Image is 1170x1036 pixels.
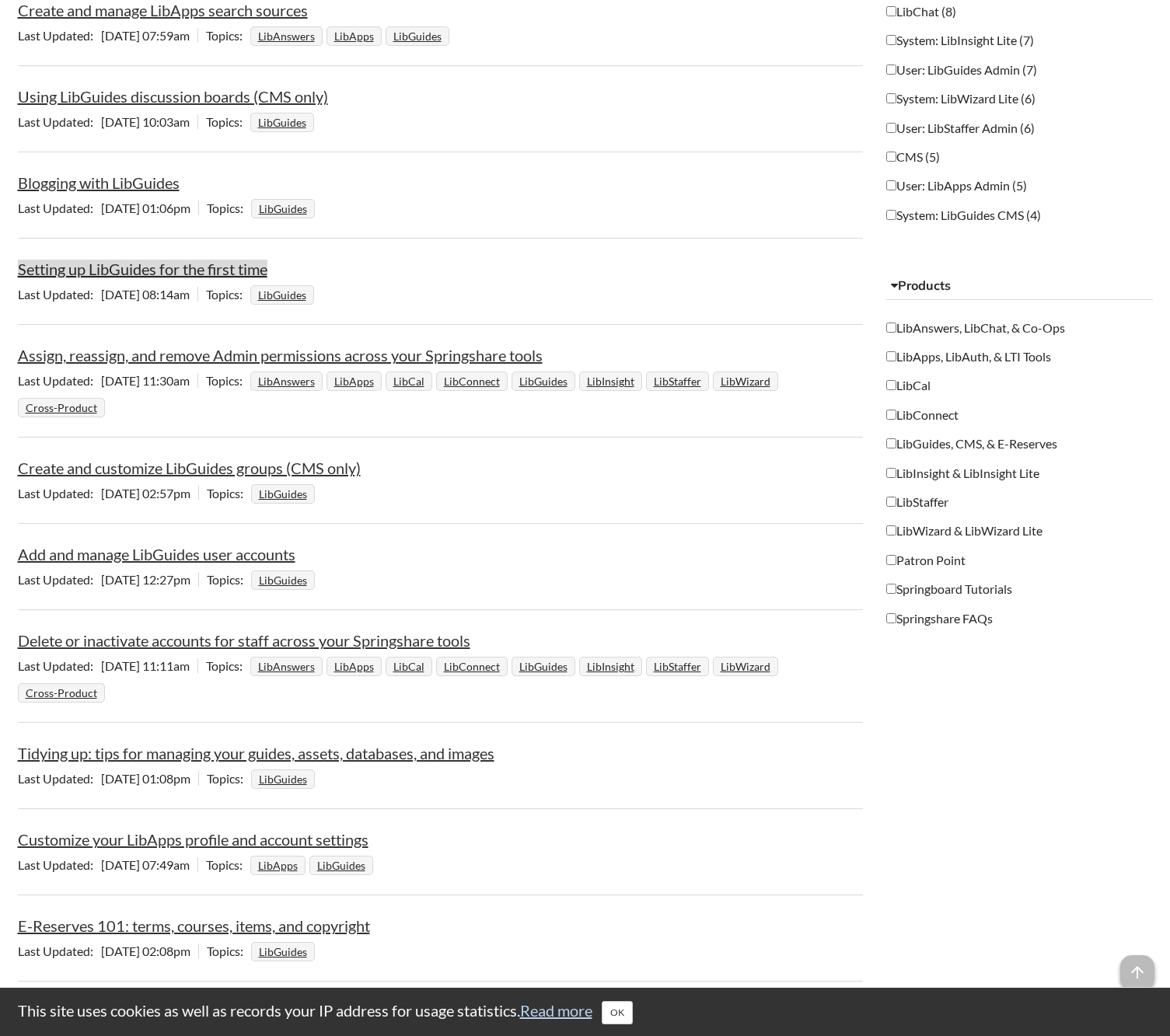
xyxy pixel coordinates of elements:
[886,61,1037,78] label: User: LibGuides Admin (7)
[18,916,370,935] a: E-Reserves 101: terms, courses, items, and copyright
[886,32,1034,49] label: System: LibInsight Lite (7)
[206,114,250,129] span: Topics
[651,370,704,392] a: LibStaffer
[207,944,251,958] span: Topics
[251,572,319,587] ul: Topics
[886,348,1051,365] label: LibApps, LibAuth, & LTI Tools
[886,272,1153,300] button: Products
[257,569,309,591] a: LibGuides
[886,123,896,133] input: User: LibStaffer Admin (6)
[886,3,956,20] label: LibChat (8)
[18,771,198,786] span: [DATE] 01:08pm
[886,494,948,511] label: LibStaffer
[250,857,377,872] ul: Topics
[886,406,959,424] label: LibConnect
[251,486,319,501] ul: Topics
[256,284,309,306] a: LibGuides
[886,522,1043,539] label: LibWizard & LibWizard Lite
[18,631,470,650] a: Delete or inactivate accounts for staff across your Springshare tools
[18,857,101,872] span: Last Updated
[886,610,993,627] label: Springshare FAQs
[442,370,502,392] a: LibConnect
[718,655,773,678] a: LibWizard
[886,410,896,420] input: LibConnect
[651,655,704,678] a: LibStaffer
[886,525,896,535] input: LibWizard & LibWizard Lite
[886,319,1065,337] label: LibAnswers, LibChat, & Co-Ops
[886,351,896,361] input: LibApps, LibAuth, & LTI Tools
[206,857,250,872] span: Topics
[2,999,1168,1024] div: This site uses cookies as well as records your IP address for usage statistics.
[18,173,180,192] a: Blogging with LibGuides
[18,1,308,19] a: Create and manage LibApps search sources
[18,744,494,762] a: Tidying up: tips for managing your guides, assets, databases, and images
[886,120,1035,137] label: User: LibStaffer Admin (6)
[18,658,782,699] ul: Topics
[886,148,940,166] label: CMS (5)
[517,655,570,678] a: LibGuides
[18,944,101,958] span: Last Updated
[332,25,376,47] a: LibApps
[315,854,368,877] a: LibGuides
[251,771,319,786] ul: Topics
[18,572,101,587] span: Last Updated
[23,396,100,419] a: Cross-Product
[886,207,1041,224] label: System: LibGuides CMS (4)
[886,435,1057,452] label: LibGuides, CMS, & E-Reserves
[886,552,966,569] label: Patron Point
[886,152,896,162] input: CMS (5)
[18,287,197,302] span: [DATE] 08:14am
[886,380,896,390] input: LibCal
[207,201,251,215] span: Topics
[886,613,896,623] input: Springshare FAQs
[442,655,502,678] a: LibConnect
[585,655,637,678] a: LibInsight
[886,177,1027,194] label: User: LibApps Admin (5)
[18,201,101,215] span: Last Updated
[206,28,250,43] span: Topics
[886,465,1039,482] label: LibInsight & LibInsight Lite
[18,287,101,302] span: Last Updated
[206,658,250,673] span: Topics
[256,655,317,678] a: LibAnswers
[886,497,896,507] input: LibStaffer
[250,114,318,129] ul: Topics
[886,581,1012,598] label: Springboard Tutorials
[1120,955,1154,989] span: arrow_upward
[18,658,101,673] span: Last Updated
[18,373,101,388] span: Last Updated
[250,28,453,43] ul: Topics
[520,1001,592,1020] a: Read more
[886,438,896,448] input: LibGuides, CMS, & E-Reserves
[886,323,896,333] input: LibAnswers, LibChat, & Co-Ops
[886,65,896,75] input: User: LibGuides Admin (7)
[257,768,309,790] a: LibGuides
[206,287,250,302] span: Topics
[18,201,198,215] span: [DATE] 01:06pm
[207,486,251,501] span: Topics
[251,201,319,215] ul: Topics
[886,468,896,478] input: LibInsight & LibInsight Lite
[718,370,773,392] a: LibWizard
[256,370,317,392] a: LibAnswers
[18,346,543,365] a: Assign, reassign, and remove Admin permissions across your Springshare tools
[18,28,101,43] span: Last Updated
[18,545,295,563] a: Add and manage LibGuides user accounts
[18,572,198,587] span: [DATE] 12:27pm
[886,93,896,103] input: System: LibWizard Lite (6)
[1120,957,1154,975] a: arrow_upward
[332,655,376,678] a: LibApps
[18,459,361,477] a: Create and customize LibGuides groups (CMS only)
[18,373,782,414] ul: Topics
[18,658,197,673] span: [DATE] 11:11am
[886,90,1036,107] label: System: LibWizard Lite (6)
[257,940,309,963] a: LibGuides
[18,114,101,129] span: Last Updated
[18,944,198,958] span: [DATE] 02:08pm
[18,260,267,278] a: Setting up LibGuides for the first time
[886,555,896,565] input: Patron Point
[257,483,309,505] a: LibGuides
[23,682,100,704] a: Cross-Product
[886,180,896,190] input: User: LibApps Admin (5)
[18,486,101,501] span: Last Updated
